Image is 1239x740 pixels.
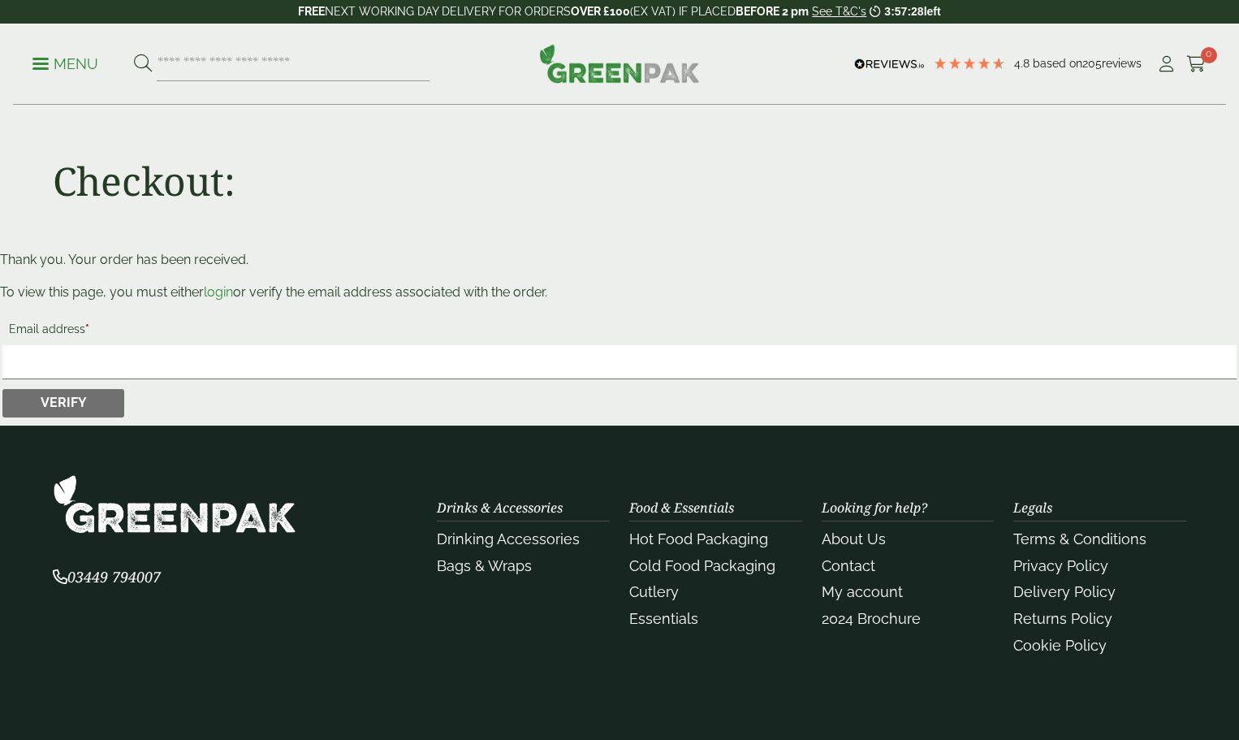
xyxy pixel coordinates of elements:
[822,530,886,547] a: About Us
[884,5,923,18] span: 3:57:28
[822,557,875,574] a: Contact
[1013,530,1146,547] a: Terms & Conditions
[822,610,921,627] a: 2024 Brochure
[1102,57,1142,70] span: reviews
[629,610,698,627] a: Essentials
[1082,57,1102,70] span: 205
[1156,56,1176,72] i: My Account
[1201,47,1217,63] span: 0
[32,54,98,71] a: Menu
[629,557,775,574] a: Cold Food Packaging
[1013,583,1116,600] a: Delivery Policy
[539,44,700,83] img: GreenPak Supplies
[1033,57,1082,70] span: Based on
[736,5,809,18] strong: BEFORE 2 pm
[1186,52,1207,76] a: 0
[53,158,235,205] h1: Checkout:
[437,530,580,547] a: Drinking Accessories
[53,570,161,586] a: 03449 794007
[298,5,325,18] strong: FREE
[2,318,1237,345] label: Email address
[32,54,98,74] p: Menu
[822,583,903,600] a: My account
[1186,56,1207,72] i: Cart
[437,557,532,574] a: Bags & Wraps
[2,389,124,418] button: Verify
[854,58,925,70] img: REVIEWS.io
[629,583,679,600] a: Cutlery
[1013,557,1108,574] a: Privacy Policy
[924,5,941,18] span: left
[629,530,768,547] a: Hot Food Packaging
[1013,610,1112,627] a: Returns Policy
[571,5,630,18] strong: OVER £100
[1014,57,1033,70] span: 4.8
[53,474,296,534] img: GreenPak Supplies
[1013,637,1107,654] a: Cookie Policy
[204,284,233,300] a: login
[53,567,161,586] span: 03449 794007
[933,56,1006,71] div: 4.79 Stars
[812,5,866,18] a: See T&C's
